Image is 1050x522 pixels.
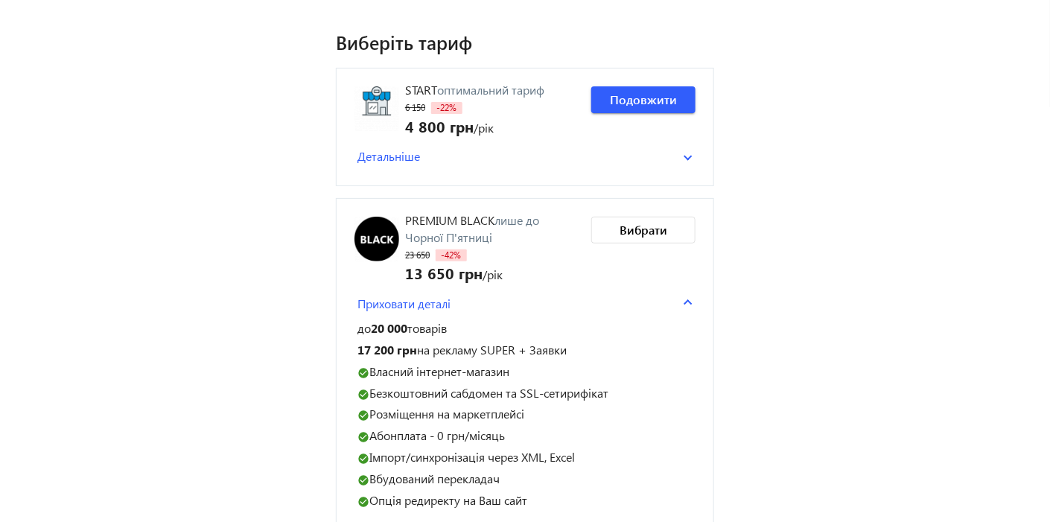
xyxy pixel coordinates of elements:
[357,342,417,357] span: 17 200 грн
[357,364,693,380] p: Власний інтернет-магазин
[336,29,714,55] h1: Виберіть тариф
[591,217,696,244] button: Вибрати
[357,471,693,487] p: Вбудований перекладач
[405,115,544,136] div: /рік
[354,145,696,168] mat-expansion-panel-header: Детальніше
[405,262,579,283] div: /рік
[357,493,693,509] p: Опція редиректу на Ваш сайт
[620,222,667,238] span: Вибрати
[405,212,539,244] span: лише до Чорної П'ятниці
[357,496,369,508] mat-icon: check_circle
[354,217,399,261] img: PREMIUM BLACK
[357,474,369,486] mat-icon: check_circle
[354,315,696,514] div: Приховати деталі
[357,321,693,337] p: до товарів
[357,431,369,443] mat-icon: check_circle
[431,102,462,114] span: -22%
[357,450,693,465] p: Імпорт/синхронізація через XML, Excel
[357,296,451,312] span: Приховати деталі
[357,428,693,444] p: Абонплата - 0 грн/місяць
[405,249,430,261] span: 23 650
[405,212,494,228] span: PREMIUM BLACK
[354,293,696,315] mat-expansion-panel-header: Приховати деталі
[354,86,399,131] img: Start
[357,407,693,422] p: Розміщення на маркетплейсі
[405,115,474,136] span: 4 800 грн
[405,102,425,113] span: 6 150
[436,249,467,261] span: -42%
[437,82,544,98] span: оптимальний тариф
[357,453,369,465] mat-icon: check_circle
[357,148,420,165] span: Детальніше
[357,386,693,401] p: Безкоштовний сабдомен та SSL-сетирифікат
[405,262,483,283] span: 13 650 грн
[357,343,693,358] p: на рекламу SUPER + Заявки
[357,410,369,421] mat-icon: check_circle
[405,82,437,98] span: Start
[357,389,369,401] mat-icon: check_circle
[357,367,369,379] mat-icon: check_circle
[371,320,407,336] span: 20 000
[591,86,696,113] button: Подовжити
[610,92,677,108] span: Подовжити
